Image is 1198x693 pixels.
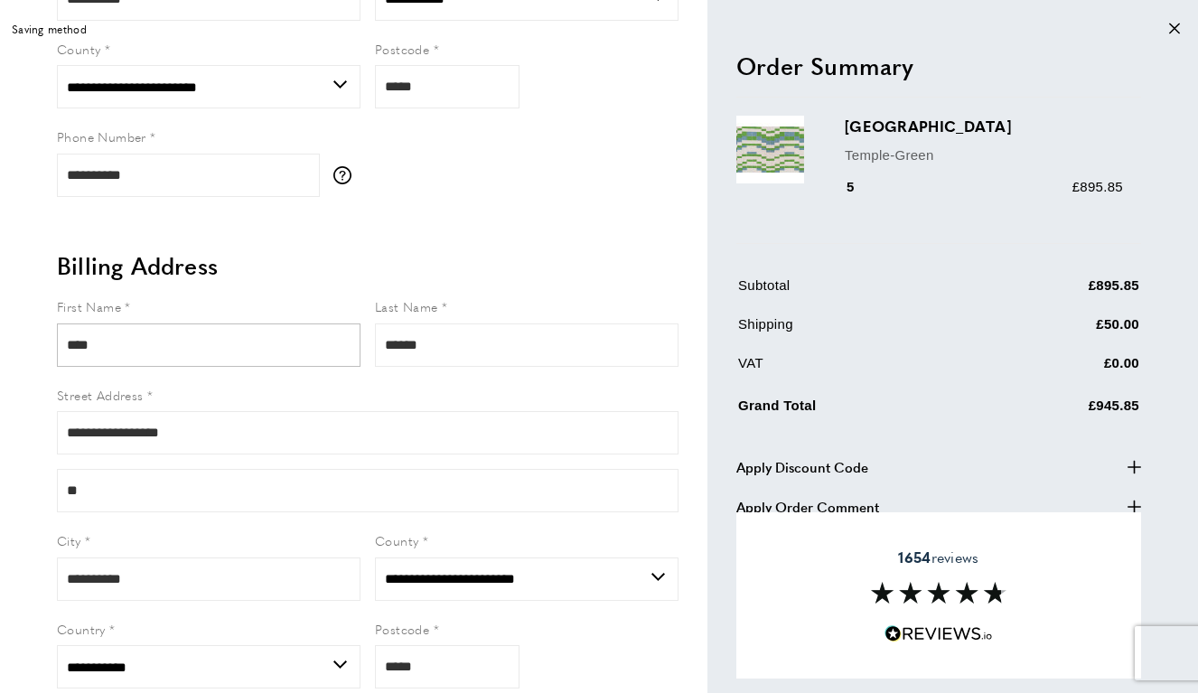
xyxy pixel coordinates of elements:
[375,297,438,315] span: Last Name
[736,116,804,183] img: Temple Green
[1072,178,1123,193] span: £895.85
[57,297,121,315] span: First Name
[57,386,144,404] span: Street Address
[736,455,868,477] span: Apply Discount Code
[738,351,980,387] td: VAT
[845,116,1123,136] h3: [GEOGRAPHIC_DATA]
[738,313,980,348] td: Shipping
[12,21,87,38] span: Saving method
[736,495,879,517] span: Apply Order Comment
[738,390,980,429] td: Grand Total
[57,249,679,282] h2: Billing Address
[898,547,931,567] strong: 1654
[871,582,1006,604] img: Reviews section
[738,274,980,309] td: Subtotal
[845,144,1123,165] p: Temple-Green
[982,390,1140,429] td: £945.85
[898,548,978,567] span: reviews
[57,531,81,549] span: City
[375,620,429,638] span: Postcode
[982,313,1140,348] td: £50.00
[884,625,993,642] img: Reviews.io 5 stars
[736,49,1141,81] h2: Order Summary
[375,531,418,549] span: County
[57,127,146,145] span: Phone Number
[982,351,1140,387] td: £0.00
[845,175,880,197] div: 5
[982,274,1140,309] td: £895.85
[57,620,106,638] span: Country
[1169,21,1180,38] div: Close message
[333,166,360,184] button: More information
